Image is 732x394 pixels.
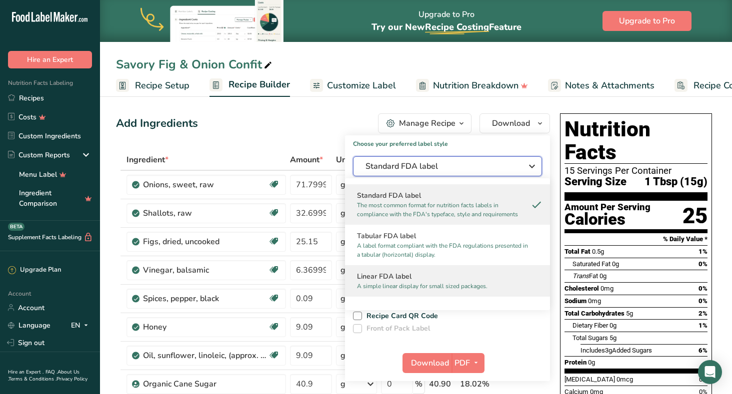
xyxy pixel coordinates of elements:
[564,285,599,292] span: Cholesterol
[402,353,451,373] button: Download
[357,303,538,313] h2: Simplified FDA label
[327,79,396,92] span: Customize Label
[135,79,189,92] span: Recipe Setup
[143,321,268,333] div: Honey
[564,297,586,305] span: Sodium
[616,376,633,383] span: 0mcg
[340,264,345,276] div: g
[602,11,691,31] button: Upgrade to Pro
[698,260,707,268] span: 0%
[564,166,707,176] div: 15 Servings Per Container
[8,369,43,376] a: Hire an Expert .
[357,271,538,282] h2: Linear FDA label
[8,376,56,383] a: Terms & Conditions .
[698,297,707,305] span: 0%
[609,322,616,329] span: 0g
[399,117,455,129] div: Manage Recipe
[116,74,189,97] a: Recipe Setup
[429,378,456,390] div: 40.90
[378,113,471,133] button: Manage Recipe
[340,321,345,333] div: g
[619,15,675,27] span: Upgrade to Pro
[626,310,633,317] span: 5g
[698,248,707,255] span: 1%
[572,260,610,268] span: Saturated Fat
[564,310,624,317] span: Total Carbohydrates
[451,353,484,373] button: PDF
[357,241,529,259] p: A label format compliant with the FDA regulations presented in a tabular (horizontal) display.
[340,207,345,219] div: g
[433,79,518,92] span: Nutrition Breakdown
[698,285,707,292] span: 0%
[612,260,619,268] span: 0g
[116,115,198,132] div: Add Ingredients
[572,272,589,280] i: Trans
[71,319,92,331] div: EN
[362,324,430,333] span: Front of Pack Label
[564,233,707,245] section: % Daily Value *
[460,378,502,390] div: 18.02%
[564,359,586,366] span: Protein
[371,0,521,42] div: Upgrade to Pro
[371,21,521,33] span: Try our New Feature
[143,378,268,390] div: Organic Cane Sugar
[143,236,268,248] div: Figs, dried, uncooked
[8,317,50,334] a: Language
[143,207,268,219] div: Shallots, raw
[8,369,79,383] a: About Us .
[588,359,595,366] span: 0g
[564,203,650,212] div: Amount Per Serving
[564,248,590,255] span: Total Fat
[565,79,654,92] span: Notes & Attachments
[357,231,538,241] h2: Tabular FDA label
[228,78,290,91] span: Recipe Builder
[416,74,528,97] a: Nutrition Breakdown
[588,297,601,305] span: 0mg
[454,357,470,369] span: PDF
[345,135,550,148] h1: Choose your preferred label style
[290,154,323,166] span: Amount
[143,350,268,362] div: Oil, sunflower, linoleic, (approx. 65%)
[698,310,707,317] span: 2%
[600,285,613,292] span: 0mg
[599,272,606,280] span: 0g
[340,236,345,248] div: g
[357,201,529,219] p: The most common format for nutrition facts labels in compliance with the FDA's typeface, style an...
[340,179,345,191] div: g
[698,347,707,354] span: 6%
[8,51,92,68] button: Hire an Expert
[56,376,87,383] a: Privacy Policy
[564,176,626,188] span: Serving Size
[340,378,345,390] div: g
[425,21,489,33] span: Recipe Costing
[8,150,70,160] div: Custom Reports
[336,154,355,166] span: Unit
[362,312,438,321] span: Recipe Card QR Code
[605,347,612,354] span: 3g
[143,293,268,305] div: Spices, pepper, black
[564,376,615,383] span: [MEDICAL_DATA]
[126,154,168,166] span: Ingredient
[411,357,449,369] span: Download
[564,212,650,227] div: Calories
[209,73,290,97] a: Recipe Builder
[479,113,550,133] button: Download
[365,160,515,172] span: Standard FDA label
[548,74,654,97] a: Notes & Attachments
[143,264,268,276] div: Vinegar, balsamic
[8,223,24,231] div: BETA
[357,282,529,291] p: A simple linear display for small sized packages.
[572,322,608,329] span: Dietary Fiber
[564,118,707,164] h1: Nutrition Facts
[682,203,707,229] div: 25
[143,179,268,191] div: Onions, sweet, raw
[592,248,604,255] span: 0.5g
[45,369,57,376] a: FAQ .
[580,347,652,354] span: Includes Added Sugars
[609,334,616,342] span: 5g
[353,156,542,176] button: Standard FDA label
[572,334,608,342] span: Total Sugars
[357,190,538,201] h2: Standard FDA label
[310,74,396,97] a: Customize Label
[8,265,61,275] div: Upgrade Plan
